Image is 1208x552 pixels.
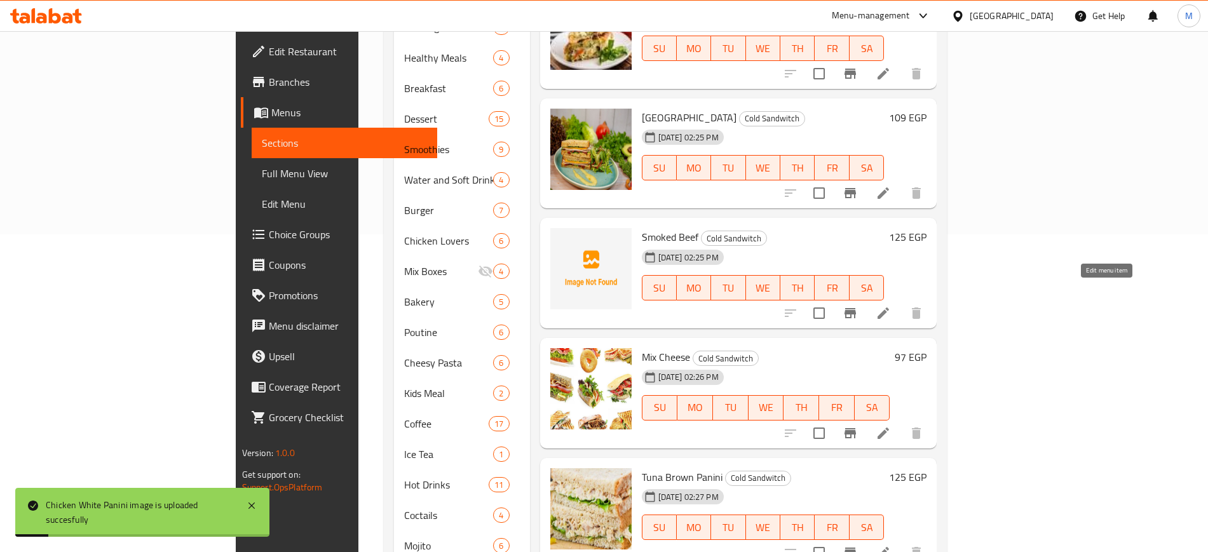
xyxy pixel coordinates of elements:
[478,264,493,279] svg: Inactive section
[789,398,814,417] span: TH
[241,372,437,402] a: Coverage Report
[241,311,437,341] a: Menu disclaimer
[806,420,832,447] span: Select to update
[835,58,865,89] button: Branch-specific-item
[494,540,508,552] span: 6
[404,416,489,431] span: Coffee
[677,275,711,300] button: MO
[241,250,437,280] a: Coupons
[642,36,677,61] button: SU
[785,518,810,537] span: TH
[242,445,273,461] span: Version:
[494,174,508,186] span: 4
[394,378,530,408] div: Kids Meal2
[784,395,819,421] button: TH
[394,347,530,378] div: Cheesy Pasta6
[404,203,493,218] span: Burger
[394,408,530,439] div: Coffee17
[404,264,478,279] div: Mix Boxes
[835,418,865,448] button: Branch-specific-item
[876,66,891,81] a: Edit menu item
[653,491,724,503] span: [DATE] 02:27 PM
[493,294,509,309] div: items
[494,52,508,64] span: 4
[785,159,810,177] span: TH
[855,518,879,537] span: SA
[493,447,509,462] div: items
[653,371,724,383] span: [DATE] 02:26 PM
[855,279,879,297] span: SA
[252,158,437,189] a: Full Menu View
[493,203,509,218] div: items
[716,159,740,177] span: TU
[404,81,493,96] span: Breakfast
[550,109,632,190] img: Turkey
[404,111,489,126] span: Dessert
[242,466,301,483] span: Get support on:
[751,279,775,297] span: WE
[493,355,509,370] div: items
[493,325,509,340] div: items
[642,468,723,487] span: Tuna Brown Panini
[648,39,672,58] span: SU
[394,500,530,530] div: Coctails4
[889,228,926,246] h6: 125 EGP
[746,515,780,540] button: WE
[751,518,775,537] span: WE
[711,515,745,540] button: TU
[815,155,849,180] button: FR
[404,172,493,187] span: Water and Soft Drinks
[241,280,437,311] a: Promotions
[746,36,780,61] button: WE
[489,416,509,431] div: items
[648,398,673,417] span: SU
[494,448,508,461] span: 1
[716,279,740,297] span: TU
[493,264,509,279] div: items
[780,275,815,300] button: TH
[494,387,508,400] span: 2
[404,447,493,462] span: Ice Tea
[269,257,427,273] span: Coupons
[404,355,493,370] span: Cheesy Pasta
[404,508,493,523] span: Coctails
[754,398,779,417] span: WE
[850,515,884,540] button: SA
[889,109,926,126] h6: 109 EGP
[394,104,530,134] div: Dessert15
[718,398,743,417] span: TU
[550,228,632,309] img: Smoked Beef
[241,341,437,372] a: Upsell
[241,219,437,250] a: Choice Groups
[262,166,427,181] span: Full Menu View
[901,418,932,448] button: delete
[970,9,1054,23] div: [GEOGRAPHIC_DATA]
[394,134,530,165] div: Smoothies9
[876,185,891,201] a: Edit menu item
[725,471,791,486] div: Cold Sandwitch
[855,395,890,421] button: SA
[677,155,711,180] button: MO
[241,67,437,97] a: Branches
[751,39,775,58] span: WE
[835,178,865,208] button: Branch-specific-item
[749,395,784,421] button: WE
[550,348,632,429] img: Mix Cheese
[493,142,509,157] div: items
[404,386,493,401] div: Kids Meal
[682,398,708,417] span: MO
[642,227,698,246] span: Smoked Beef
[1185,9,1193,23] span: M
[713,395,749,421] button: TU
[702,231,766,246] span: Cold Sandwitch
[806,300,832,326] span: Select to update
[653,252,724,264] span: [DATE] 02:25 PM
[494,296,508,308] span: 5
[716,39,740,58] span: TU
[494,83,508,95] span: 6
[815,36,849,61] button: FR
